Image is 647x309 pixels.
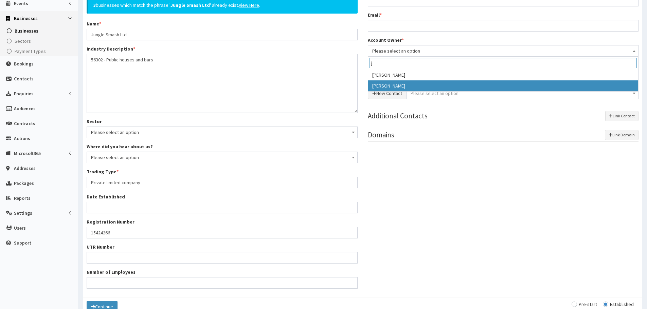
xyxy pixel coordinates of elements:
span: Please select an option [91,128,353,137]
span: Enquiries [14,91,34,97]
b: 3 [93,2,96,8]
span: Actions [14,135,30,141]
span: Reports [14,195,31,201]
span: Please select an option [87,127,358,138]
button: Link Contact [605,111,639,121]
span: Packages [14,180,34,186]
legend: Additional Contacts [368,111,639,123]
span: Businesses [14,15,38,21]
label: Trading Type [87,168,119,175]
span: Contacts [14,76,34,82]
legend: Domains [368,130,639,142]
span: Sectors [15,38,31,44]
label: Date Established [87,193,125,200]
textarea: 56302 - Public houses and bars [87,54,358,113]
span: Payment Types [15,48,46,54]
label: Established [603,302,634,307]
label: Sector [87,118,102,125]
span: Please select an option [372,46,634,56]
span: Microsoft365 [14,150,41,156]
a: Businesses [2,26,78,36]
span: Please select an option [411,90,459,96]
button: New Contact [368,88,407,99]
span: Bookings [14,61,34,67]
a: View Here [239,2,259,8]
span: Contracts [14,120,35,127]
span: Support [14,240,31,246]
label: Registration Number [87,218,134,225]
span: Please select an option [87,152,358,163]
span: Events [14,0,28,6]
label: Where did you hear about us? [87,143,153,150]
label: Name [87,20,101,27]
b: Jungle Smash Ltd [170,2,210,8]
label: Industry Description [87,45,135,52]
li: [PERSON_NAME] [368,70,639,80]
label: UTR Number [87,244,114,250]
span: Addresses [14,165,36,171]
a: Sectors [2,36,78,46]
span: Audiences [14,105,36,112]
button: Link Domain [605,130,639,140]
a: Payment Types [2,46,78,56]
span: Please select an option [91,153,353,162]
label: Account Owner [368,37,404,43]
span: Please select an option [368,45,639,57]
span: Users [14,225,26,231]
span: Settings [14,210,32,216]
label: Pre-start [572,302,597,307]
li: [PERSON_NAME] [368,80,639,91]
label: Email [368,12,382,18]
span: Businesses [15,28,38,34]
label: Number of Employees [87,269,136,275]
